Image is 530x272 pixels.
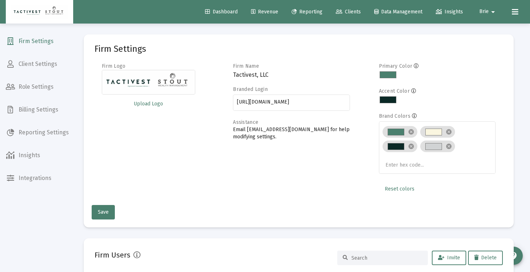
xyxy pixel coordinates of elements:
a: Dashboard [199,5,243,19]
a: Insights [430,5,469,19]
label: Brand Colors [379,113,410,119]
span: Save [98,209,109,215]
a: Data Management [368,5,428,19]
button: Save [92,205,115,219]
mat-icon: arrow_drop_down [489,5,497,19]
button: Delete [468,251,503,265]
p: Email [EMAIL_ADDRESS][DOMAIN_NAME] for help modifying settings. [233,126,350,141]
h2: Past performance is not indicative of future performance. Principal value and investment return w... [3,6,405,75]
h2: This performance report provides information regarding the previous listed accounts that are bein... [3,82,405,112]
a: Clients [330,5,367,19]
label: Firm Name [233,63,259,69]
a: Reporting [286,5,328,19]
h3: Tactivest, LLC [233,70,350,80]
button: Reset colors [379,182,420,196]
span: Revenue [251,9,278,15]
input: Enter hex code... [385,162,440,168]
span: Reset colors [385,186,414,192]
img: Firm logo [102,70,195,95]
span: Reporting [292,9,322,15]
span: Delete [474,255,497,261]
label: Assistance [233,119,258,125]
img: Dashboard [11,5,68,19]
button: Brie [471,4,506,19]
h2: Firm Users [95,249,130,261]
span: Upload Logo [134,101,163,107]
span: Brie [479,9,489,15]
span: Insights [436,9,463,15]
button: Invite [432,251,466,265]
mat-icon: cancel [446,129,452,135]
mat-icon: cancel [408,129,414,135]
label: Firm Logo [102,63,126,69]
span: Invite [438,255,460,261]
a: Revenue [245,5,284,19]
span: Dashboard [205,9,238,15]
mat-chip-list: Brand colors [383,125,492,170]
label: Branded Login [233,86,268,92]
input: Search [351,255,422,261]
button: Upload Logo [102,97,195,111]
label: Accent Color [379,88,410,94]
label: Primary Color [379,63,413,69]
mat-card-title: Firm Settings [95,45,146,53]
span: Data Management [374,9,422,15]
mat-icon: cancel [408,143,414,150]
mat-icon: cancel [446,143,452,150]
span: Clients [336,9,361,15]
